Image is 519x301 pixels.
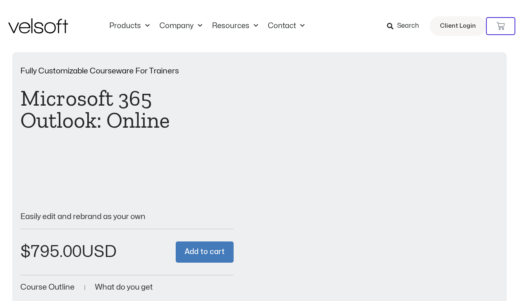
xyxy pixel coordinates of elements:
a: ProductsMenu Toggle [104,22,155,31]
p: Fully Customizable Courseware For Trainers [20,67,234,75]
button: Add to cart [176,241,234,263]
a: ResourcesMenu Toggle [207,22,263,31]
a: Client Login [430,16,486,36]
h1: Microsoft 365 Outlook: Online [20,87,234,131]
a: CompanyMenu Toggle [155,22,207,31]
a: Course Outline [20,283,75,291]
img: Velsoft Training Materials [8,18,68,33]
span: Client Login [440,21,476,31]
a: Search [387,19,425,33]
span: $ [20,244,31,260]
a: What do you get [95,283,153,291]
p: Easily edit and rebrand as your own [20,213,234,221]
bdi: 795.00 [20,244,82,260]
a: ContactMenu Toggle [263,22,309,31]
nav: Menu [104,22,309,31]
span: Search [397,21,419,31]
